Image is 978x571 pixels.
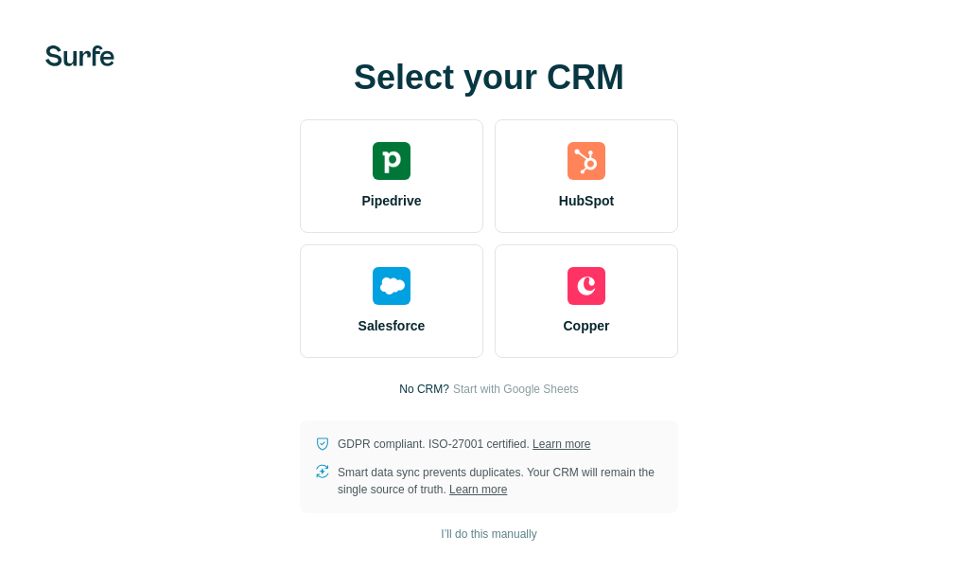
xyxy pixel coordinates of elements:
span: Pipedrive [361,191,421,210]
p: No CRM? [399,381,449,398]
img: pipedrive's logo [373,142,410,180]
p: GDPR compliant. ISO-27001 certified. [338,436,590,453]
span: HubSpot [559,191,614,210]
span: Copper [564,316,610,335]
p: Smart data sync prevents duplicates. Your CRM will remain the single source of truth. [338,464,663,498]
span: I’ll do this manually [441,526,536,543]
a: Learn more [449,483,507,496]
img: copper's logo [568,267,605,305]
img: hubspot's logo [568,142,605,180]
button: I’ll do this manually [428,520,550,548]
img: salesforce's logo [373,267,410,305]
button: Start with Google Sheets [453,381,579,398]
a: Learn more [533,437,590,451]
img: Surfe's logo [45,45,114,66]
h1: Select your CRM [300,59,678,97]
span: Salesforce [358,316,426,335]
